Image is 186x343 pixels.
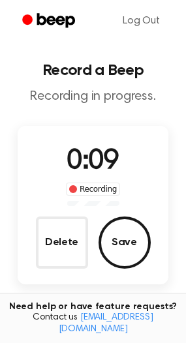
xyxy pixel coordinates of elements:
[110,5,173,37] a: Log Out
[99,216,151,269] button: Save Audio Record
[13,8,87,34] a: Beep
[36,216,88,269] button: Delete Audio Record
[8,312,178,335] span: Contact us
[66,183,120,196] div: Recording
[10,89,176,105] p: Recording in progress.
[10,63,176,78] h1: Record a Beep
[67,148,119,175] span: 0:09
[59,313,153,334] a: [EMAIL_ADDRESS][DOMAIN_NAME]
